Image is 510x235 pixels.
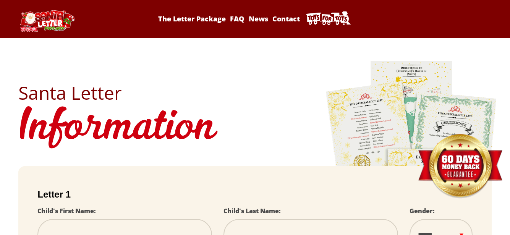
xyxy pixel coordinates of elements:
[271,14,301,23] a: Contact
[18,84,491,102] h2: Santa Letter
[410,207,435,215] label: Gender:
[229,14,246,23] a: FAQ
[157,14,227,23] a: The Letter Package
[37,189,472,200] h2: Letter 1
[247,14,269,23] a: News
[37,207,96,215] label: Child's First Name:
[18,102,491,155] h1: Information
[223,207,281,215] label: Child's Last Name:
[18,10,76,32] img: Santa Letter Logo
[417,134,503,199] img: Money Back Guarantee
